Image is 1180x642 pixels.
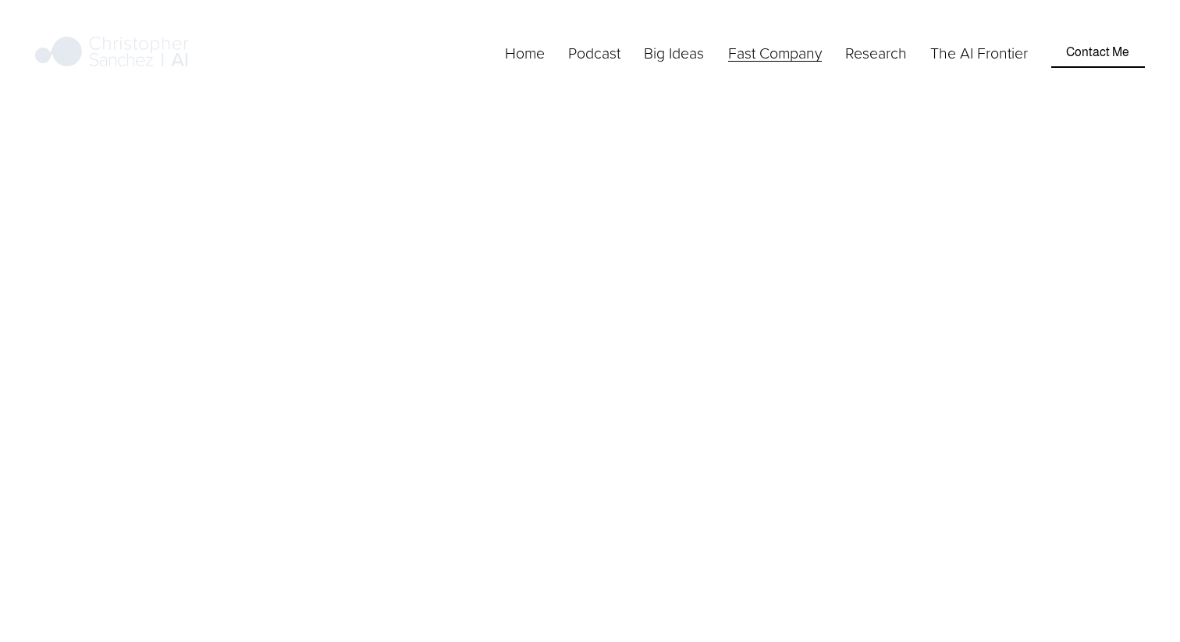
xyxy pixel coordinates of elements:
a: folder dropdown [728,41,822,65]
span: Fast Company [728,42,822,63]
a: folder dropdown [644,41,704,65]
a: Contact Me [1051,38,1144,68]
a: Podcast [568,41,620,65]
span: Big Ideas [644,42,704,63]
img: Christopher Sanchez | AI [35,34,189,73]
span: Research [845,42,907,63]
a: Home [505,41,545,65]
a: folder dropdown [845,41,907,65]
a: The AI Frontier [930,41,1028,65]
